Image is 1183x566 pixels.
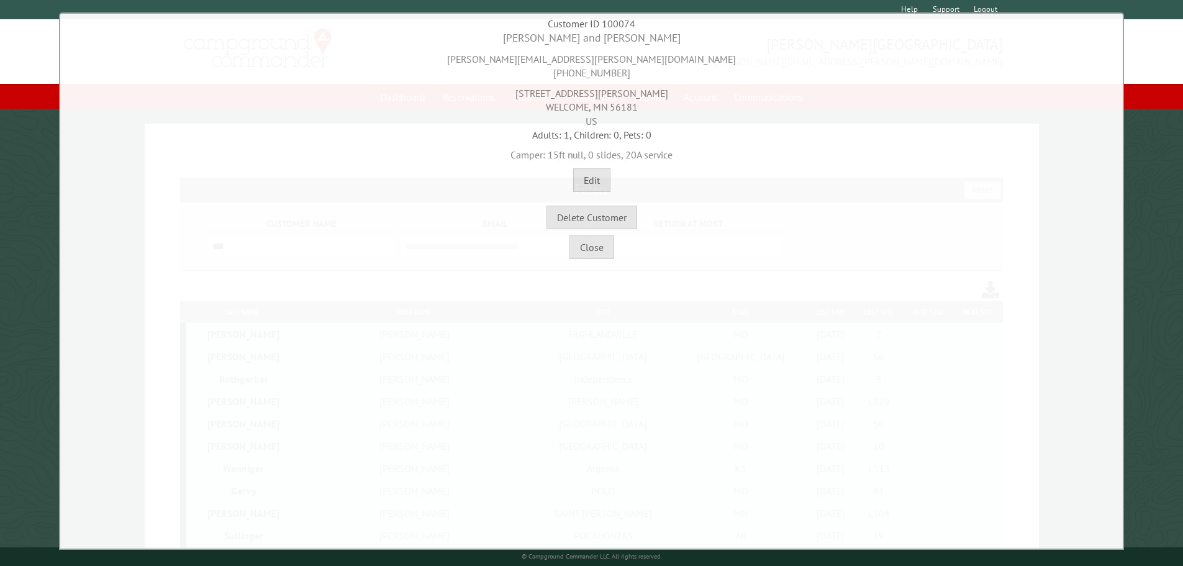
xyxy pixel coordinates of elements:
button: Close [569,235,614,259]
div: Adults: 1, Children: 0, Pets: 0 [63,128,1120,142]
div: [STREET_ADDRESS][PERSON_NAME] WELCOME, MN 56181 US [63,80,1120,128]
div: [PERSON_NAME] and [PERSON_NAME] [63,30,1120,46]
small: © Campground Commander LLC. All rights reserved. [522,552,662,560]
div: [PERSON_NAME][EMAIL_ADDRESS][PERSON_NAME][DOMAIN_NAME] [PHONE_NUMBER] [63,46,1120,80]
div: Camper: 15ft null, 0 slides, 20A service [63,142,1120,162]
button: Delete Customer [546,206,637,229]
div: Customer ID 100074 [63,17,1120,30]
button: Edit [573,168,610,192]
